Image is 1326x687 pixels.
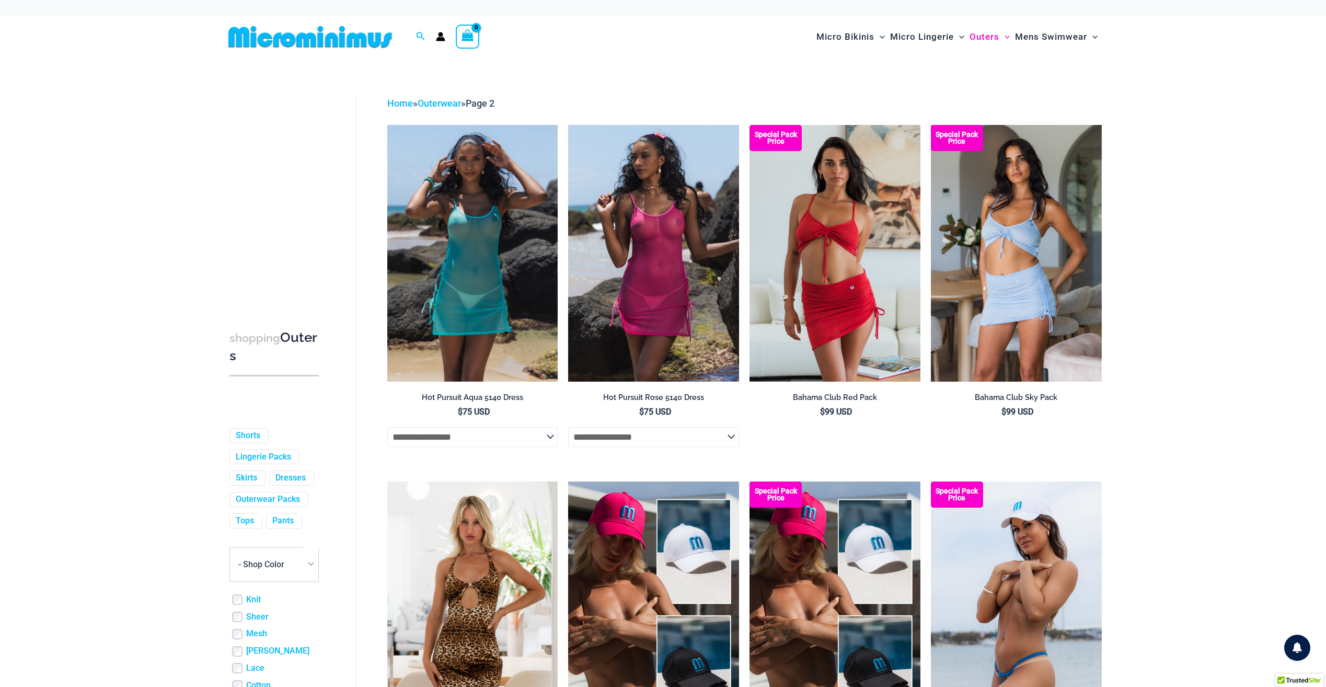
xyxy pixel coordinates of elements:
[568,125,739,381] img: Hot Pursuit Rose 5140 Dress 01
[568,393,739,403] h2: Hot Pursuit Rose 5140 Dress
[238,559,284,569] span: - Shop Color
[416,30,425,43] a: Search icon link
[246,646,309,657] a: [PERSON_NAME]
[236,473,257,484] a: Skirts
[931,393,1102,403] h2: Bahama Club Sky Pack
[814,21,887,53] a: Micro BikinisMenu ToggleMenu Toggle
[750,393,920,403] h2: Bahama Club Red Pack
[436,32,445,41] a: Account icon link
[931,393,1102,406] a: Bahama Club Sky Pack
[816,24,874,50] span: Micro Bikinis
[466,98,494,109] span: Page 2
[1087,24,1098,50] span: Menu Toggle
[820,407,825,417] span: $
[418,98,461,109] a: Outerwear
[236,430,260,441] a: Shorts
[236,494,300,505] a: Outerwear Packs
[750,393,920,406] a: Bahama Club Red Pack
[246,612,269,623] a: Sheer
[750,131,802,145] b: Special Pack Price
[931,125,1102,381] img: Bahama Club Sky 9170 Crop Top 5404 Skirt 01
[246,663,264,674] a: Lace
[387,125,558,381] img: Hot Pursuit Aqua 5140 Dress 01
[272,516,294,526] a: Pants
[812,19,1102,54] nav: Site Navigation
[954,24,964,50] span: Menu Toggle
[229,87,324,296] iframe: TrustedSite Certified
[890,24,954,50] span: Micro Lingerie
[1001,407,1033,417] bdi: 99 USD
[750,125,920,381] img: Bahama Club Red 9170 Crop Top 5404 Skirt 01
[1015,24,1087,50] span: Mens Swimwear
[999,24,1010,50] span: Menu Toggle
[458,407,463,417] span: $
[750,125,920,381] a: Bahama Club Red 9170 Crop Top 5404 Skirt 01 Bahama Club Red 9170 Crop Top 5404 Skirt 05Bahama Clu...
[1001,407,1006,417] span: $
[387,393,558,406] a: Hot Pursuit Aqua 5140 Dress
[236,452,291,463] a: Lingerie Packs
[931,125,1102,381] a: Bahama Club Sky 9170 Crop Top 5404 Skirt 01 Bahama Club Sky 9170 Crop Top 5404 Skirt 06Bahama Clu...
[230,548,318,581] span: - Shop Color
[931,488,983,501] b: Special Pack Price
[246,628,267,639] a: Mesh
[568,125,739,381] a: Hot Pursuit Rose 5140 Dress 01Hot Pursuit Rose 5140 Dress 12Hot Pursuit Rose 5140 Dress 12
[639,407,644,417] span: $
[639,407,671,417] bdi: 75 USD
[229,329,319,365] h3: Outers
[236,516,254,526] a: Tops
[967,21,1012,53] a: OutersMenu ToggleMenu Toggle
[229,331,280,345] span: shopping
[387,393,558,403] h2: Hot Pursuit Aqua 5140 Dress
[387,98,413,109] a: Home
[970,24,999,50] span: Outers
[387,98,494,109] span: » »
[820,407,852,417] bdi: 99 USD
[568,393,739,406] a: Hot Pursuit Rose 5140 Dress
[456,25,480,49] a: View Shopping Cart, empty
[874,24,885,50] span: Menu Toggle
[1012,21,1100,53] a: Mens SwimwearMenu ToggleMenu Toggle
[275,473,306,484] a: Dresses
[750,488,802,501] b: Special Pack Price
[931,131,983,145] b: Special Pack Price
[224,25,396,49] img: MM SHOP LOGO FLAT
[229,547,319,582] span: - Shop Color
[387,125,558,381] a: Hot Pursuit Aqua 5140 Dress 01Hot Pursuit Aqua 5140 Dress 06Hot Pursuit Aqua 5140 Dress 06
[887,21,967,53] a: Micro LingerieMenu ToggleMenu Toggle
[246,594,261,605] a: Knit
[458,407,490,417] bdi: 75 USD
